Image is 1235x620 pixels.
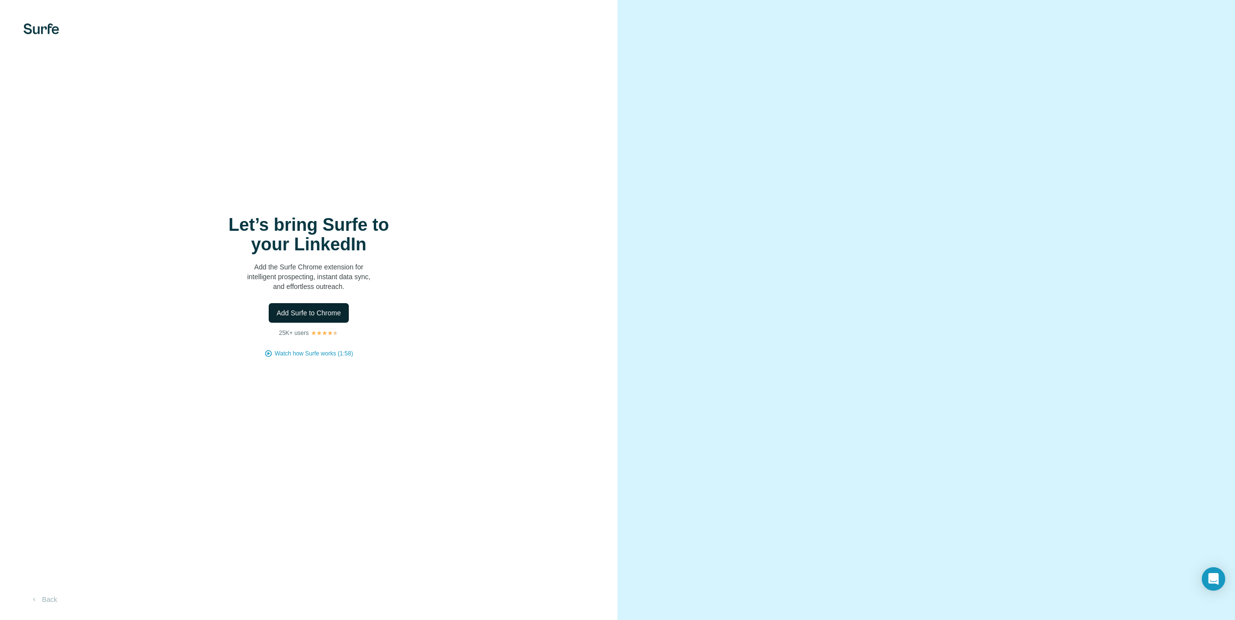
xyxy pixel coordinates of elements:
[23,591,64,608] button: Back
[275,349,353,358] button: Watch how Surfe works (1:58)
[1202,567,1225,591] div: Open Intercom Messenger
[23,23,59,34] img: Surfe's logo
[311,330,339,336] img: Rating Stars
[211,262,406,291] p: Add the Surfe Chrome extension for intelligent prospecting, instant data sync, and effortless out...
[279,329,309,337] p: 25K+ users
[211,215,406,254] h1: Let’s bring Surfe to your LinkedIn
[277,308,341,318] span: Add Surfe to Chrome
[269,303,349,323] button: Add Surfe to Chrome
